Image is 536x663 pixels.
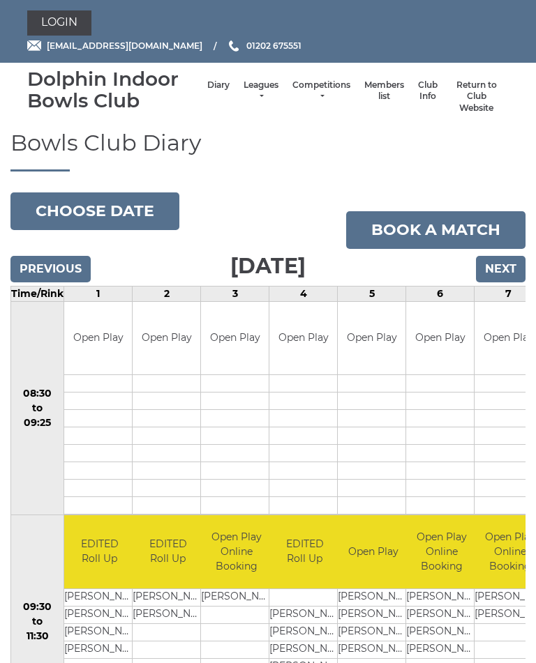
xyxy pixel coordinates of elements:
div: Dolphin Indoor Bowls Club [27,68,200,112]
td: 3 [201,286,269,301]
td: [PERSON_NAME] [269,623,340,641]
span: [EMAIL_ADDRESS][DOMAIN_NAME] [47,40,202,51]
td: EDITED Roll Up [133,515,203,588]
td: EDITED Roll Up [64,515,135,588]
td: [PERSON_NAME] [64,641,135,658]
td: 5 [338,286,406,301]
td: [PERSON_NAME] [338,641,408,658]
a: Club Info [418,79,438,102]
a: Book a match [346,211,526,249]
span: 01202 675551 [246,40,301,51]
td: [PERSON_NAME] [201,588,271,606]
td: Time/Rink [11,286,64,301]
td: Open Play Online Booking [201,515,271,588]
td: [PERSON_NAME] [406,641,477,658]
img: Phone us [229,40,239,52]
a: Members list [364,79,404,102]
a: Email [EMAIL_ADDRESS][DOMAIN_NAME] [27,39,202,52]
td: [PERSON_NAME] [406,588,477,606]
td: [PERSON_NAME] [269,606,340,623]
td: Open Play Online Booking [406,515,477,588]
td: [PERSON_NAME] [64,588,135,606]
a: Login [27,10,91,36]
a: Leagues [244,79,278,102]
td: [PERSON_NAME] [64,623,135,641]
td: [PERSON_NAME] [269,641,340,658]
td: 2 [133,286,201,301]
td: Open Play [406,302,474,375]
td: Open Play [269,302,337,375]
input: Previous [10,256,91,282]
img: Email [27,40,41,51]
td: [PERSON_NAME] [406,623,477,641]
td: [PERSON_NAME] [133,606,203,623]
td: Open Play [64,302,132,375]
a: Competitions [292,79,350,102]
td: Open Play [338,302,405,375]
td: Open Play [338,515,408,588]
td: [PERSON_NAME] [64,606,135,623]
a: Diary [207,79,230,91]
td: 1 [64,286,133,301]
td: [PERSON_NAME] [338,623,408,641]
button: Choose date [10,192,179,230]
h1: Bowls Club Diary [10,130,526,171]
td: Open Play [133,302,200,375]
td: EDITED Roll Up [269,515,340,588]
td: [PERSON_NAME] [338,588,408,606]
td: [PERSON_NAME] [406,606,477,623]
input: Next [476,256,526,282]
a: Return to Club Website [452,79,502,114]
td: 4 [269,286,338,301]
td: 6 [406,286,475,301]
td: 08:30 to 09:25 [11,301,64,515]
td: [PERSON_NAME] [338,606,408,623]
td: [PERSON_NAME] [133,588,203,606]
td: Open Play [201,302,269,375]
a: Phone us 01202 675551 [227,39,301,52]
